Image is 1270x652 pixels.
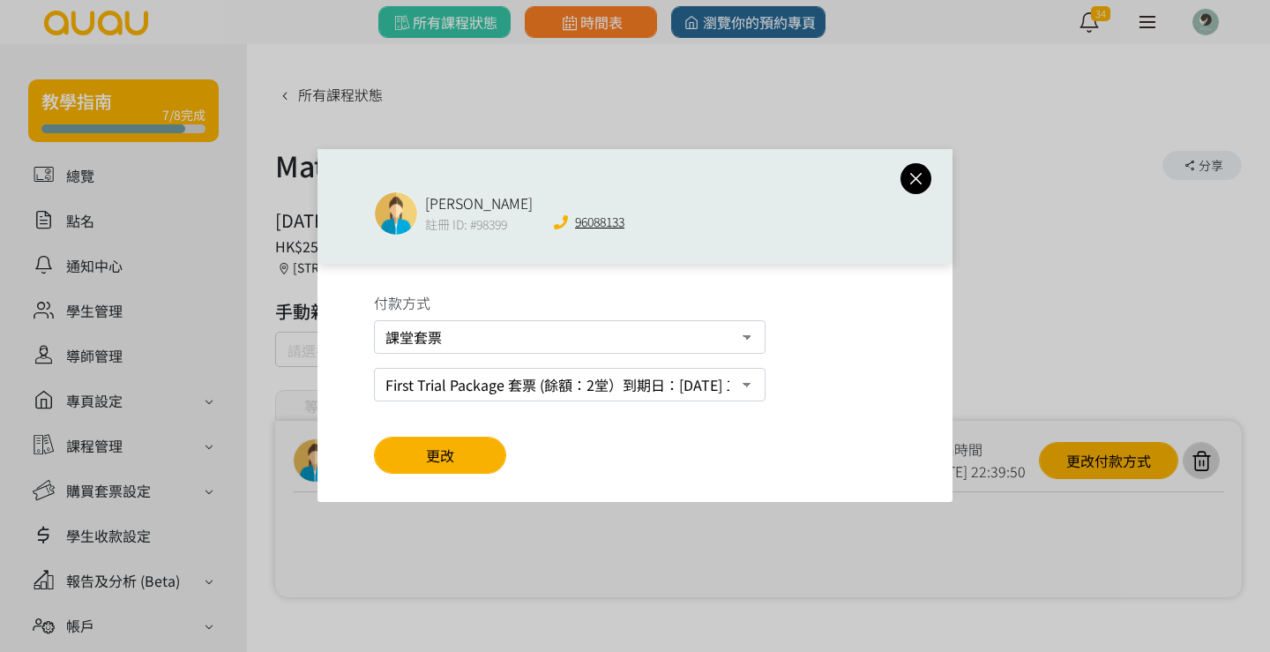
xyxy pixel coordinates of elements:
[374,437,506,474] button: 更改
[575,212,624,232] span: 96088133
[425,214,533,235] span: 註冊 ID: #98399
[374,292,430,313] label: 付款方式
[425,193,533,214] div: [PERSON_NAME]
[374,191,533,236] a: [PERSON_NAME] 註冊 ID: #98399
[426,445,454,466] span: 更改
[554,212,624,232] a: 96088133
